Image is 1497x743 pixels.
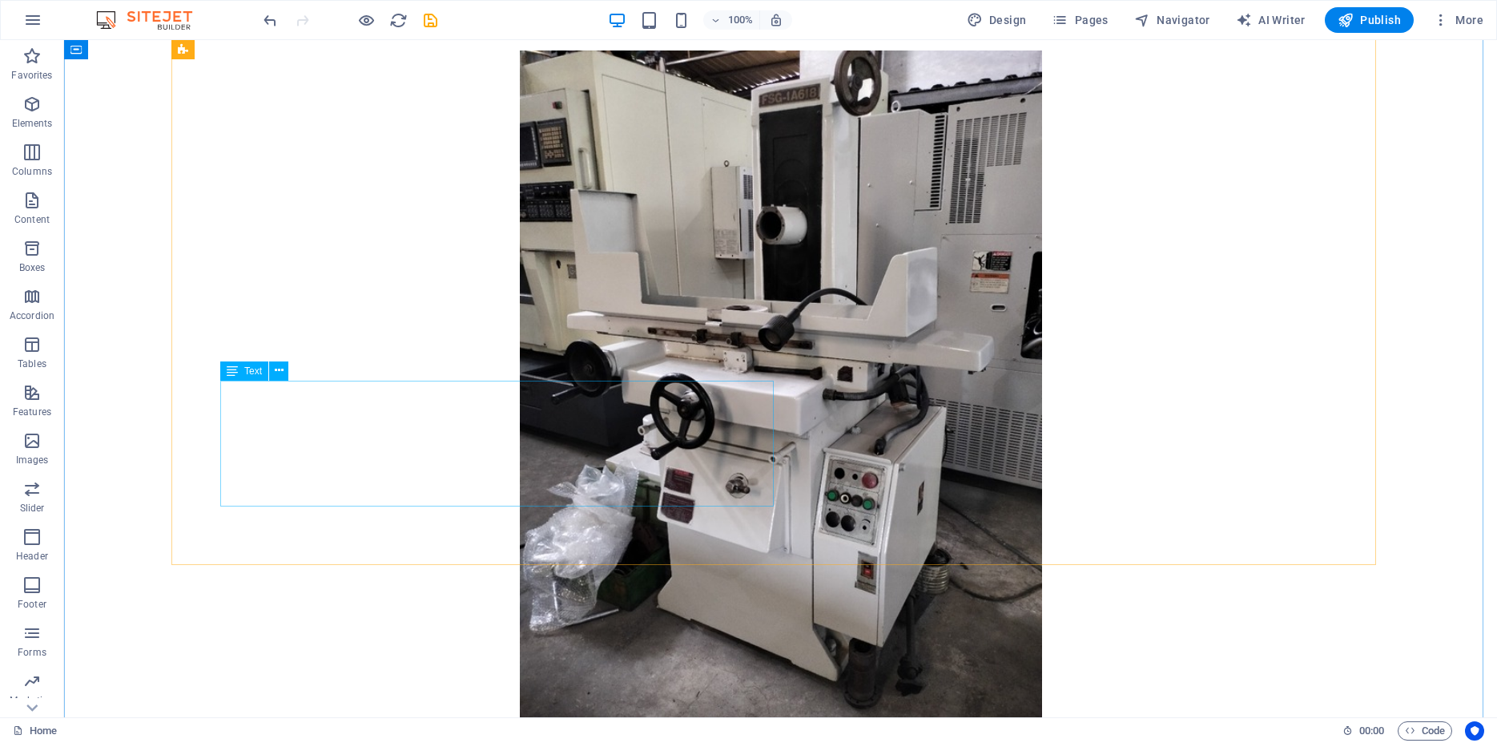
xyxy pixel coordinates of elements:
[19,261,46,274] p: Boxes
[1465,721,1484,741] button: Usercentrics
[18,646,46,659] p: Forms
[12,117,53,130] p: Elements
[389,11,408,30] i: Reload page
[16,550,48,563] p: Header
[92,10,212,30] img: Editor Logo
[388,10,408,30] button: reload
[1052,12,1108,28] span: Pages
[20,502,45,515] p: Slider
[1433,12,1483,28] span: More
[1134,12,1210,28] span: Navigator
[261,11,280,30] i: Undo: Change text (Ctrl+Z)
[244,366,262,376] span: Text
[1045,7,1114,33] button: Pages
[1359,721,1384,741] span: 00 00
[13,721,57,741] a: Click to cancel selection. Double-click to open Pages
[1325,7,1414,33] button: Publish
[1370,725,1373,737] span: :
[14,213,50,226] p: Content
[703,10,760,30] button: 100%
[960,7,1033,33] button: Design
[16,454,49,466] p: Images
[10,694,54,707] p: Marketing
[13,406,51,418] p: Features
[1236,12,1306,28] span: AI Writer
[1427,7,1490,33] button: More
[356,10,376,30] button: Click here to leave preview mode and continue editing
[10,309,54,322] p: Accordion
[421,11,440,30] i: Save (Ctrl+S)
[1229,7,1312,33] button: AI Writer
[421,10,440,30] button: save
[260,10,280,30] button: undo
[18,598,46,611] p: Footer
[769,13,783,27] i: On resize automatically adjust zoom level to fit chosen device.
[967,12,1027,28] span: Design
[727,10,753,30] h6: 100%
[1405,721,1445,741] span: Code
[18,357,46,370] p: Tables
[1398,721,1452,741] button: Code
[1342,721,1385,741] h6: Session time
[12,165,52,178] p: Columns
[1128,7,1217,33] button: Navigator
[1338,12,1401,28] span: Publish
[11,69,52,82] p: Favorites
